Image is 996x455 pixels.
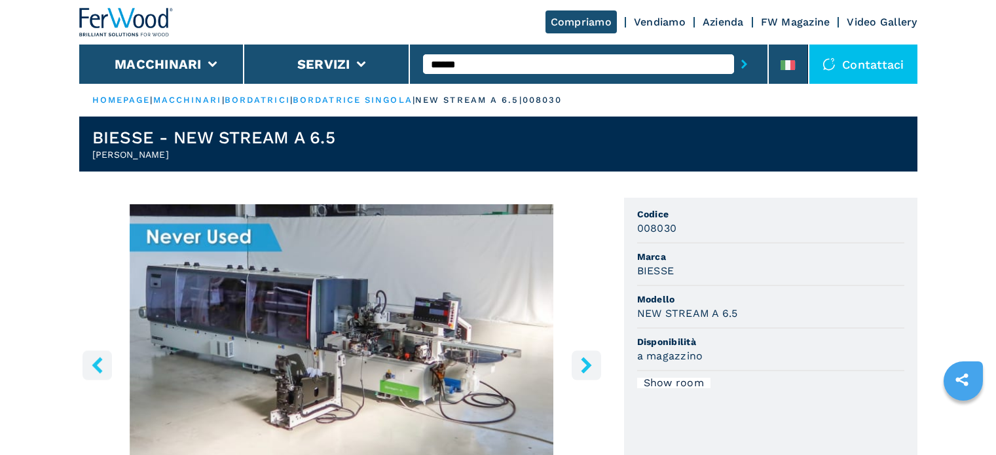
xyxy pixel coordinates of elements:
button: submit-button [734,49,754,79]
a: macchinari [153,95,222,105]
a: FW Magazine [761,16,830,28]
img: Contattaci [822,58,836,71]
p: new stream a 6.5 | [415,94,523,106]
span: | [222,95,225,105]
iframe: Chat [940,396,986,445]
span: Codice [637,208,904,221]
h2: [PERSON_NAME] [92,148,335,161]
a: Vendiamo [634,16,686,28]
span: | [150,95,153,105]
h3: BIESSE [637,263,674,278]
a: bordatrici [225,95,290,105]
a: Video Gallery [847,16,917,28]
a: HOMEPAGE [92,95,151,105]
div: Contattaci [809,45,917,84]
a: sharethis [946,363,978,396]
p: 008030 [523,94,563,106]
button: left-button [83,350,112,380]
span: Marca [637,250,904,263]
h3: NEW STREAM A 6.5 [637,306,738,321]
a: bordatrice singola [293,95,413,105]
span: Modello [637,293,904,306]
button: Macchinari [115,56,202,72]
button: right-button [572,350,601,380]
div: Show room [637,378,710,388]
a: Azienda [703,16,744,28]
button: Servizi [297,56,350,72]
span: | [290,95,293,105]
span: Disponibilità [637,335,904,348]
h1: BIESSE - NEW STREAM A 6.5 [92,127,335,148]
span: | [413,95,415,105]
h3: 008030 [637,221,677,236]
h3: a magazzino [637,348,703,363]
img: Ferwood [79,8,174,37]
a: Compriamo [545,10,617,33]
